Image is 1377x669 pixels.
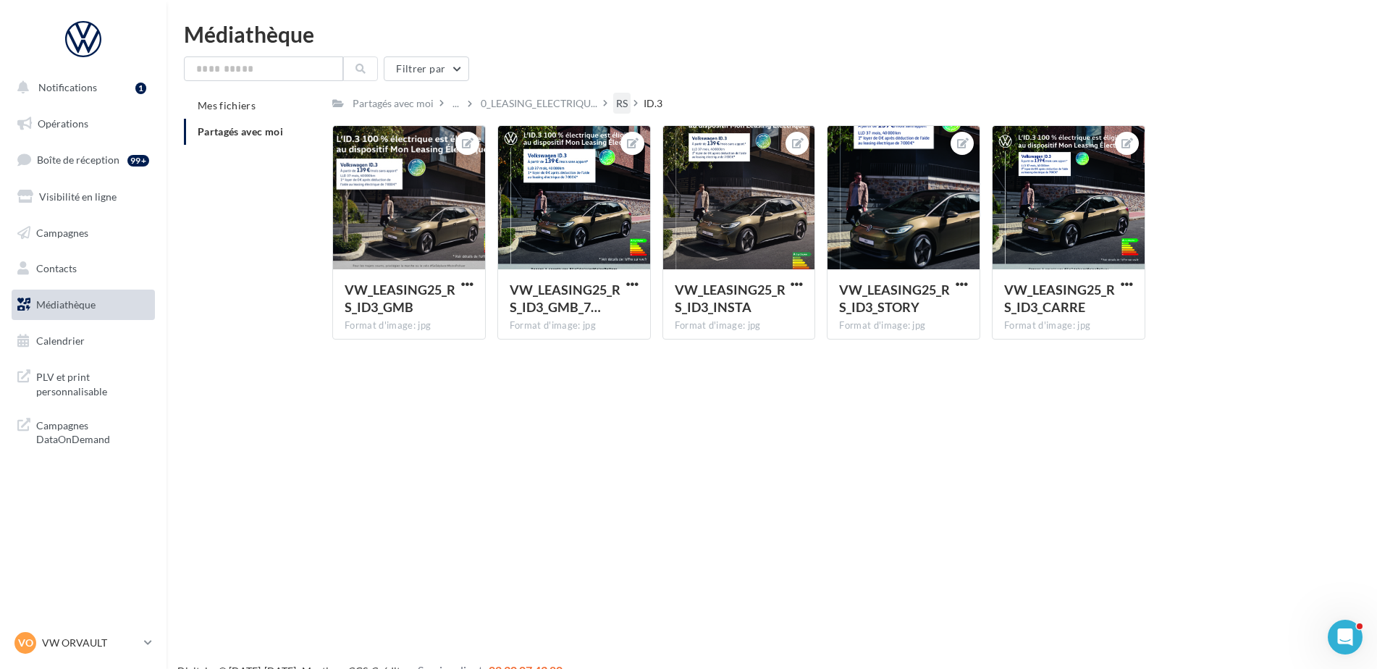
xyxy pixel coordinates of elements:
[36,334,85,347] span: Calendrier
[38,81,97,93] span: Notifications
[450,93,462,114] div: ...
[198,99,256,111] span: Mes fichiers
[184,23,1360,45] div: Médiathèque
[9,253,158,284] a: Contacts
[675,282,786,315] span: VW_LEASING25_RS_ID3_INSTA
[36,367,149,398] span: PLV et print personnalisable
[135,83,146,94] div: 1
[510,319,639,332] div: Format d'image: jpg
[9,290,158,320] a: Médiathèque
[353,96,434,111] div: Partagés avec moi
[9,326,158,356] a: Calendrier
[36,262,77,274] span: Contacts
[9,182,158,212] a: Visibilité en ligne
[384,56,469,81] button: Filtrer par
[198,125,283,138] span: Partagés avec moi
[345,319,473,332] div: Format d'image: jpg
[839,319,968,332] div: Format d'image: jpg
[644,96,662,111] div: ID.3
[12,629,155,657] a: VO VW ORVAULT
[1004,282,1115,315] span: VW_LEASING25_RS_ID3_CARRE
[9,109,158,139] a: Opérations
[36,226,88,238] span: Campagnes
[36,298,96,311] span: Médiathèque
[1328,620,1363,655] iframe: Intercom live chat
[9,72,152,103] button: Notifications 1
[39,190,117,203] span: Visibilité en ligne
[38,117,88,130] span: Opérations
[127,155,149,167] div: 99+
[481,96,597,111] span: 0_LEASING_ELECTRIQU...
[510,282,620,315] span: VW_LEASING25_RS_ID3_GMB_720x720px
[18,636,33,650] span: VO
[37,153,119,166] span: Boîte de réception
[42,636,138,650] p: VW ORVAULT
[839,282,950,315] span: VW_LEASING25_RS_ID3_STORY
[675,319,804,332] div: Format d'image: jpg
[9,144,158,175] a: Boîte de réception99+
[9,361,158,404] a: PLV et print personnalisable
[345,282,455,315] span: VW_LEASING25_RS_ID3_GMB
[1004,319,1133,332] div: Format d'image: jpg
[36,416,149,447] span: Campagnes DataOnDemand
[616,96,628,111] div: RS
[9,410,158,453] a: Campagnes DataOnDemand
[9,218,158,248] a: Campagnes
